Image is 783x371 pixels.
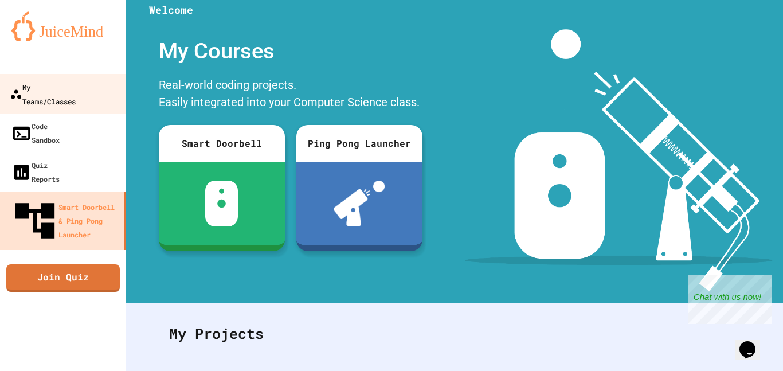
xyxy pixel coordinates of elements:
div: Smart Doorbell & Ping Pong Launcher [11,197,119,244]
iframe: chat widget [735,325,772,360]
div: My Projects [158,311,751,356]
img: logo-orange.svg [11,11,115,41]
div: My Teams/Classes [10,80,76,108]
div: Real-world coding projects. Easily integrated into your Computer Science class. [153,73,428,116]
img: banner-image-my-projects.png [465,29,772,291]
div: Ping Pong Launcher [296,125,422,162]
div: Quiz Reports [11,158,60,186]
div: Smart Doorbell [159,125,285,162]
img: ppl-with-ball.png [334,181,385,226]
iframe: chat widget [688,275,772,324]
div: Code Sandbox [11,119,60,147]
a: Join Quiz [6,264,120,292]
div: My Courses [153,29,428,73]
img: sdb-white.svg [205,181,238,226]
